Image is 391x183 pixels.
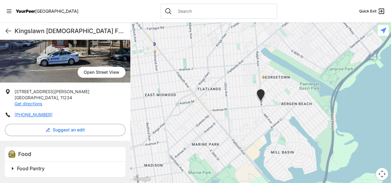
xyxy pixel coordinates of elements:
[18,151,31,157] span: Food
[17,165,45,171] span: Food Pantry
[16,8,35,14] span: YourPeer
[15,27,125,35] h1: Kingslawn [DEMOGRAPHIC_DATA] Food Pantry
[15,112,52,117] a: [PHONE_NUMBER]
[132,175,152,183] img: Google
[359,8,385,15] a: Quick Exit
[132,175,152,183] a: Open this area in Google Maps (opens a new window)
[359,9,376,14] span: Quick Exit
[5,124,125,136] button: Suggest an edit
[53,127,85,133] span: Suggest an edit
[15,95,58,100] span: [GEOGRAPHIC_DATA]
[174,8,273,14] input: Search
[35,8,79,14] span: [GEOGRAPHIC_DATA]
[60,95,72,100] span: 11234
[58,95,59,100] span: ,
[78,67,125,78] span: Open Street View
[376,168,388,180] button: Map camera controls
[15,101,42,106] a: Get directions
[15,89,89,94] span: [STREET_ADDRESS][PERSON_NAME]
[16,9,79,13] a: YourPeer[GEOGRAPHIC_DATA]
